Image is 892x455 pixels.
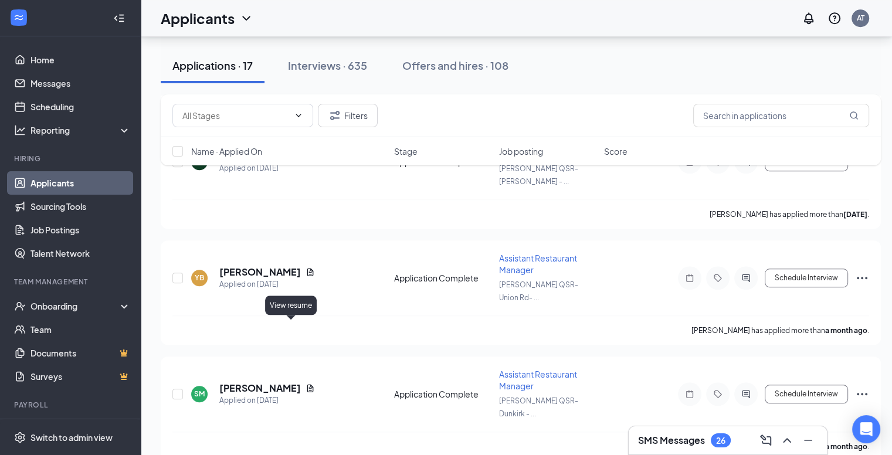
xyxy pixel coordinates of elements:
a: SurveysCrown [30,365,131,388]
svg: ChevronUp [780,433,794,447]
p: [PERSON_NAME] has applied more than . [710,209,869,219]
b: [DATE] [843,210,867,219]
button: ComposeMessage [757,431,775,450]
svg: WorkstreamLogo [13,12,25,23]
div: Hiring [14,154,128,164]
button: Schedule Interview [765,269,848,287]
a: PayrollCrown [30,417,131,441]
a: Scheduling [30,95,131,118]
span: Job posting [499,145,543,157]
svg: Note [683,389,697,399]
button: Filter Filters [318,104,378,127]
button: Minimize [799,431,818,450]
input: Search in applications [693,104,869,127]
svg: Document [306,383,315,393]
a: Team [30,318,131,341]
div: YB [195,273,204,283]
h3: SMS Messages [638,434,705,447]
div: Onboarding [30,300,121,312]
input: All Stages [182,109,289,122]
h5: [PERSON_NAME] [219,266,301,279]
h5: [PERSON_NAME] [219,382,301,395]
span: Name · Applied On [191,145,262,157]
div: 26 [716,436,725,446]
h1: Applicants [161,8,235,28]
b: a month ago [825,326,867,335]
svg: QuestionInfo [827,11,842,25]
svg: Tag [711,273,725,283]
a: DocumentsCrown [30,341,131,365]
button: Schedule Interview [765,385,848,403]
div: Interviews · 635 [288,58,367,73]
svg: UserCheck [14,300,26,312]
svg: MagnifyingGlass [849,111,859,120]
b: a month ago [825,442,867,451]
div: AT [857,13,864,23]
a: Sourcing Tools [30,195,131,218]
span: Assistant Restaurant Manager [499,253,577,275]
a: Messages [30,72,131,95]
svg: Ellipses [855,271,869,285]
div: Payroll [14,400,128,410]
svg: Notifications [802,11,816,25]
svg: Document [306,267,315,277]
svg: Settings [14,432,26,443]
svg: ActiveChat [739,273,753,283]
div: SM [194,389,205,399]
svg: ChevronDown [239,11,253,25]
div: Applications · 17 [172,58,253,73]
svg: Minimize [801,433,815,447]
div: View resume [265,296,317,315]
div: Reporting [30,124,131,136]
p: [PERSON_NAME] has applied more than . [691,325,869,335]
div: Open Intercom Messenger [852,415,880,443]
div: Application Complete [394,272,492,284]
span: [PERSON_NAME] QSR-Dunkirk - ... [499,396,578,418]
span: [PERSON_NAME] QSR-Union Rd- ... [499,280,578,302]
a: Home [30,48,131,72]
svg: ComposeMessage [759,433,773,447]
svg: Ellipses [855,387,869,401]
svg: Analysis [14,124,26,136]
a: Talent Network [30,242,131,265]
span: Score [604,145,628,157]
div: Offers and hires · 108 [402,58,508,73]
button: ChevronUp [778,431,796,450]
a: Job Postings [30,218,131,242]
div: Applied on [DATE] [219,395,315,406]
div: Switch to admin view [30,432,113,443]
svg: Note [683,273,697,283]
span: Stage [394,145,418,157]
svg: Filter [328,108,342,123]
div: Team Management [14,277,128,287]
svg: ChevronDown [294,111,303,120]
span: Assistant Restaurant Manager [499,369,577,391]
svg: Tag [711,389,725,399]
span: [PERSON_NAME] QSR- [PERSON_NAME] - ... [499,164,578,186]
div: Application Complete [394,388,492,400]
div: Applied on [DATE] [219,279,315,290]
a: Applicants [30,171,131,195]
svg: ActiveChat [739,389,753,399]
svg: Collapse [113,12,125,24]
